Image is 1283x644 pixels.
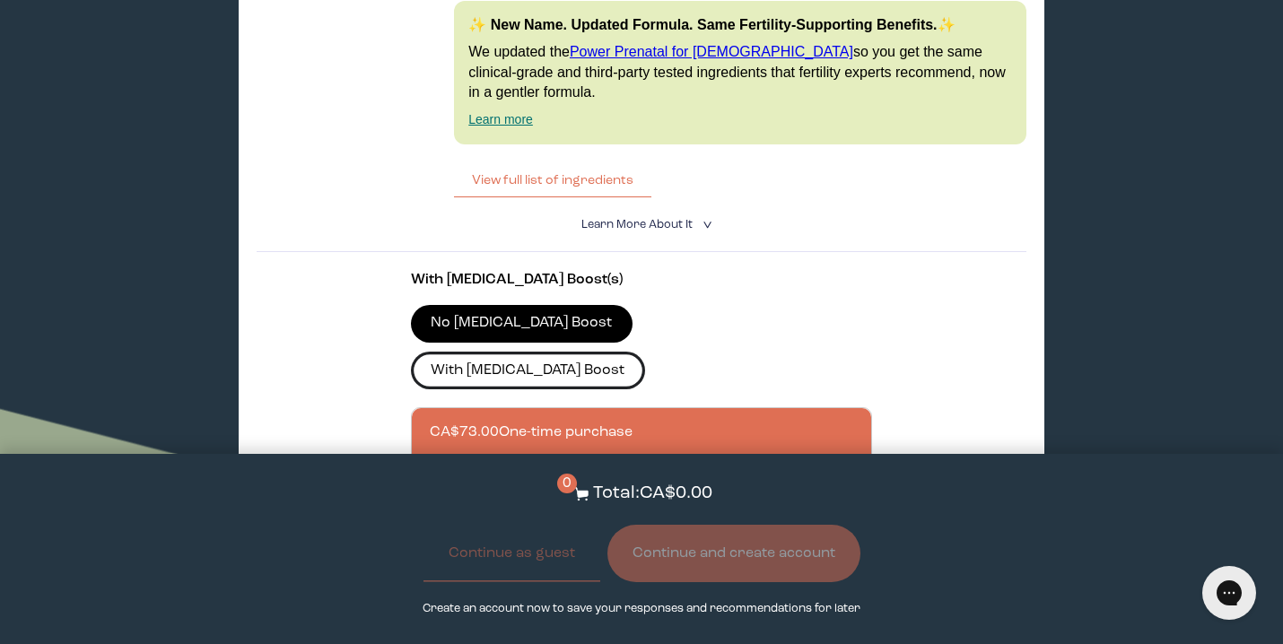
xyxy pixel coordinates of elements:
[593,481,712,507] p: Total: CA$0.00
[557,474,577,493] span: 0
[581,219,693,231] span: Learn More About it
[423,600,860,617] p: Create an account now to save your responses and recommendations for later
[411,270,873,291] p: With [MEDICAL_DATA] Boost(s)
[468,112,533,126] a: Learn more
[468,42,1012,102] p: We updated the so you get the same clinical-grade and third-party tested ingredients that fertili...
[581,216,702,233] summary: Learn More About it <
[1193,560,1265,626] iframe: Gorgias live chat messenger
[697,220,714,230] i: <
[570,44,853,59] a: Power Prenatal for [DEMOGRAPHIC_DATA]
[411,352,645,389] label: With [MEDICAL_DATA] Boost
[468,17,955,32] strong: ✨ New Name. Updated Formula. Same Fertility-Supporting Benefits.✨
[607,525,860,582] button: Continue and create account
[423,525,600,582] button: Continue as guest
[411,305,633,343] label: No [MEDICAL_DATA] Boost
[454,162,651,198] button: View full list of ingredients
